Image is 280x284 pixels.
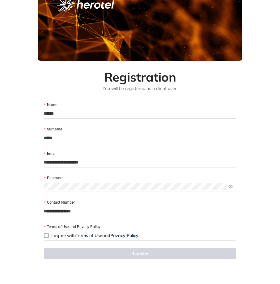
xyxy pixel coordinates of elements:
[44,183,227,190] input: Password
[44,206,236,216] input: Contact Number
[44,151,56,157] label: Email
[228,184,233,189] span: eye-invisible
[51,233,138,238] span: I agree with and
[110,233,138,238] a: Privacy Policy
[44,70,236,84] h2: Registration
[44,200,74,206] label: Contact Number
[44,102,57,108] label: Name
[44,175,63,181] label: Password
[44,133,236,142] input: Surname
[44,224,100,230] label: Terms of Use and Privacy Policy
[44,126,62,132] label: Surname
[76,233,102,238] a: Terms of Use
[44,85,236,91] span: You will be registered as a client user.
[44,158,236,167] input: Email
[44,109,236,118] input: Name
